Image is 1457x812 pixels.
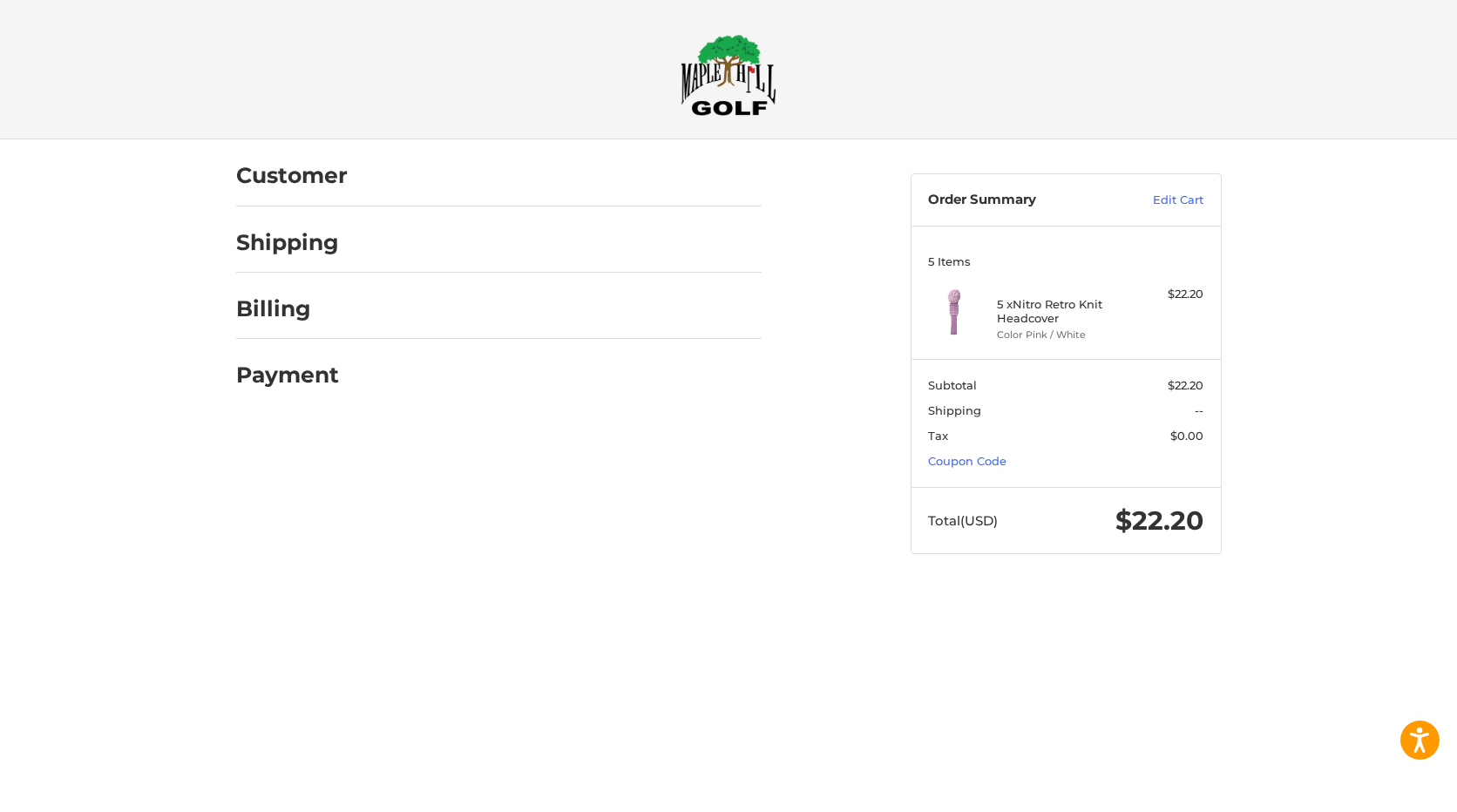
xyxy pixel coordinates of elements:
[1115,504,1203,537] span: $22.20
[997,328,1130,342] li: Color Pink / White
[1313,765,1457,812] iframe: Google Customer Reviews
[1115,192,1203,209] a: Edit Cart
[928,378,977,392] span: Subtotal
[1195,403,1203,417] span: --
[928,192,1115,209] h3: Order Summary
[997,297,1130,326] h4: 5 x Nitro Retro Knit Headcover
[928,429,948,443] span: Tax
[236,362,339,389] h2: Payment
[236,229,339,256] h2: Shipping
[1135,286,1203,303] div: $22.20
[17,737,207,795] iframe: Gorgias live chat messenger
[1170,429,1203,443] span: $0.00
[928,512,998,529] span: Total (USD)
[236,162,348,189] h2: Customer
[236,295,338,322] h2: Billing
[928,254,1203,268] h3: 5 Items
[1168,378,1203,392] span: $22.20
[681,34,776,116] img: Maple Hill Golf
[928,403,981,417] span: Shipping
[928,454,1006,468] a: Coupon Code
